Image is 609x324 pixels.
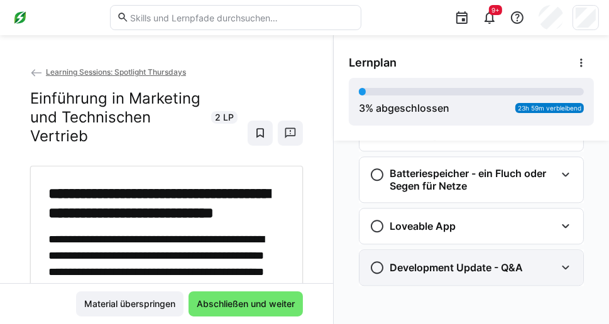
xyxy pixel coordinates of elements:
span: 2 LP [215,111,234,124]
span: Lernplan [349,56,397,70]
span: Material überspringen [82,298,177,310]
h3: Batteriespeicher - ein Fluch oder Segen für Netze [390,167,556,192]
span: Learning Sessions: Spotlight Thursdays [46,67,186,77]
h3: Development Update - Q&A [390,261,523,274]
h3: Loveable App [390,220,456,232]
div: % abgeschlossen [359,100,449,116]
button: Abschließen und weiter [189,291,303,316]
span: 23h 59m verbleibend [518,104,581,112]
a: Learning Sessions: Spotlight Thursdays [30,67,186,77]
button: Material überspringen [76,291,184,316]
h2: Einführung in Marketing und Technischen Vertrieb [30,89,204,146]
span: Abschließen und weiter [195,298,297,310]
span: 9+ [491,6,500,14]
span: 3 [359,102,365,114]
input: Skills und Lernpfade durchsuchen… [129,12,354,23]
